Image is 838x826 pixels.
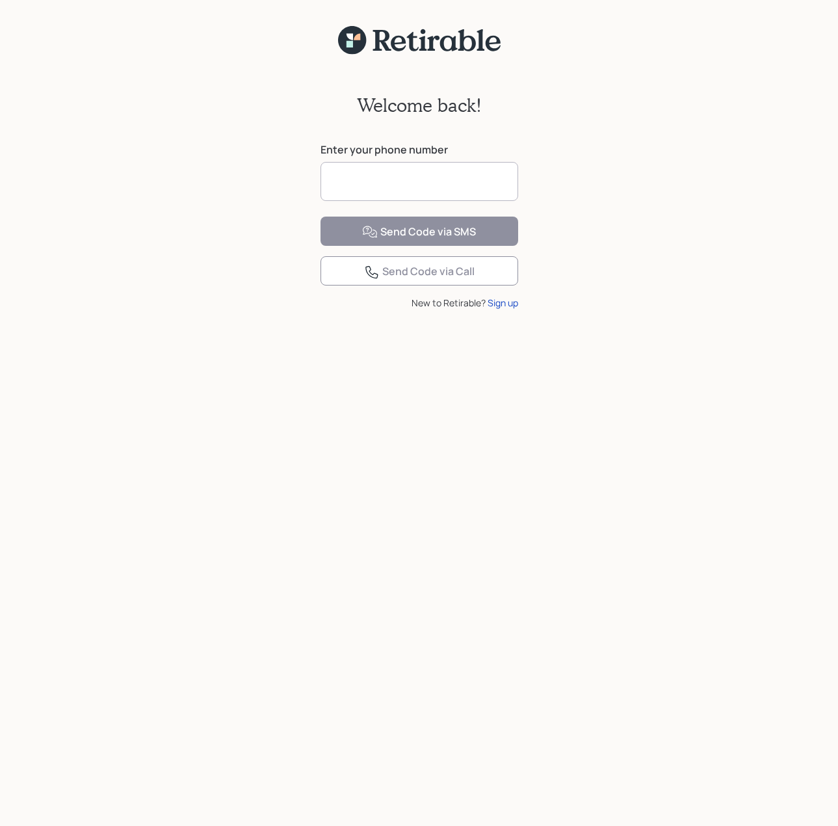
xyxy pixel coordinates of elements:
[488,296,518,310] div: Sign up
[321,256,518,286] button: Send Code via Call
[321,217,518,246] button: Send Code via SMS
[321,296,518,310] div: New to Retirable?
[321,142,518,157] label: Enter your phone number
[357,94,482,116] h2: Welcome back!
[364,264,475,280] div: Send Code via Call
[362,224,476,240] div: Send Code via SMS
